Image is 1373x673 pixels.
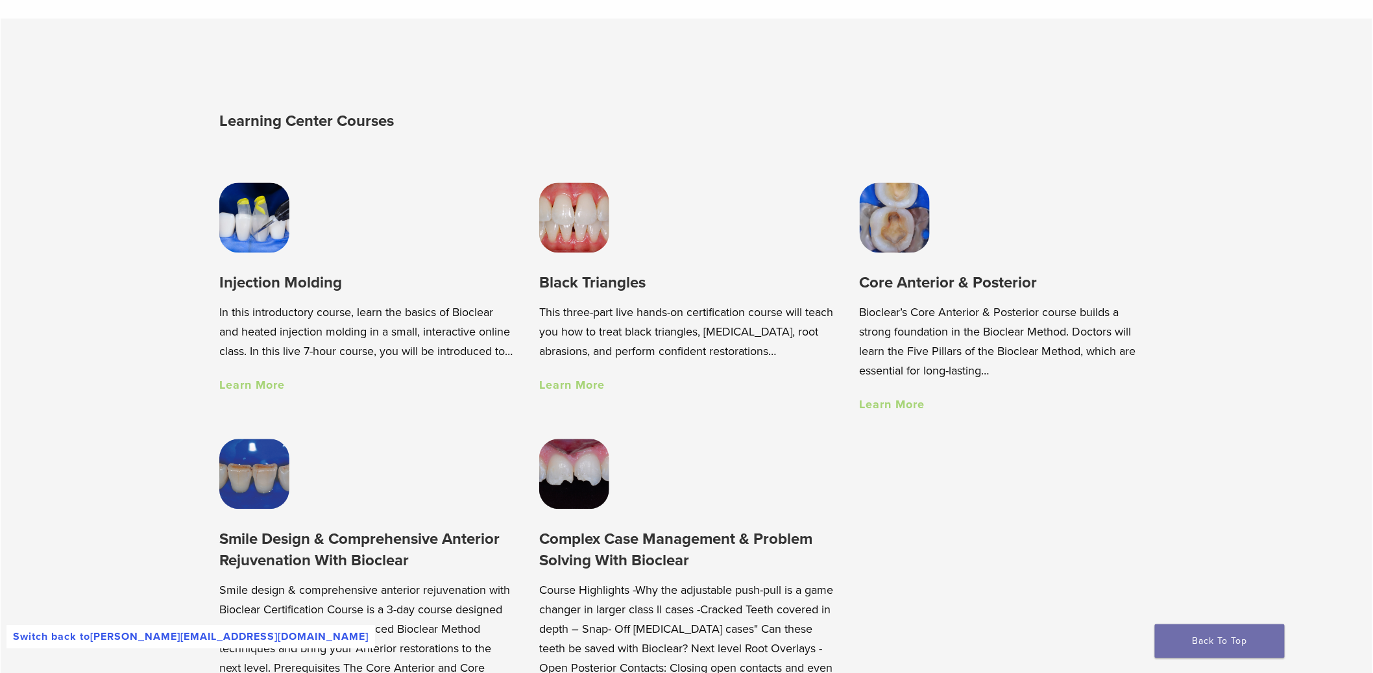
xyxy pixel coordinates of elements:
p: In this introductory course, learn the basics of Bioclear and heated injection molding in a small... [219,303,513,361]
h2: Learning Center Courses [219,106,690,138]
h3: Black Triangles [539,273,833,294]
h3: Injection Molding [219,273,513,294]
a: Switch back to[PERSON_NAME][EMAIL_ADDRESS][DOMAIN_NAME] [6,625,375,648]
h3: Complex Case Management & Problem Solving With Bioclear [539,529,833,572]
p: This three-part live hands-on certification course will teach you how to treat black triangles, [... [539,303,833,361]
h3: Smile Design & Comprehensive Anterior Rejuvenation With Bioclear [219,529,513,572]
h3: Core Anterior & Posterior [860,273,1154,294]
a: Back To Top [1155,624,1285,658]
a: Learn More [219,378,285,393]
a: Learn More [539,378,605,393]
a: Learn More [860,398,925,412]
p: Bioclear’s Core Anterior & Posterior course builds a strong foundation in the Bioclear Method. Do... [860,303,1154,381]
